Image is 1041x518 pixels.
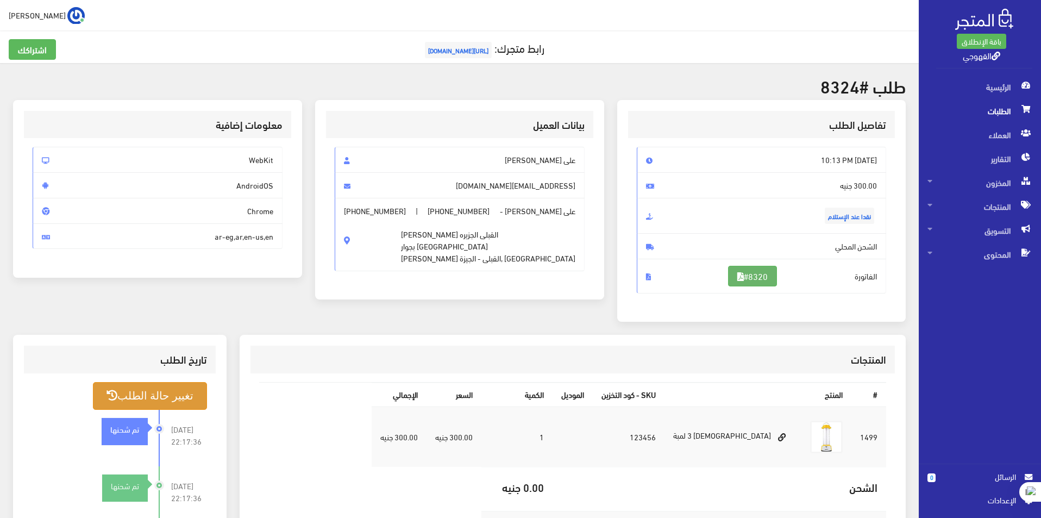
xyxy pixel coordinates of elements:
th: # [851,383,886,406]
span: الرئيسية [927,75,1032,99]
a: اﻹعدادات [927,494,1032,511]
img: ... [67,7,85,24]
th: المنتج [664,383,851,406]
span: 300.00 جنيه [637,172,887,198]
th: الموديل [553,383,593,406]
a: المخزون [919,171,1041,195]
span: Chrome [33,198,283,224]
span: التسويق [927,219,1032,242]
button: تغيير حالة الطلب [93,382,207,410]
img: . [955,9,1013,30]
h3: معلومات إضافية [33,120,283,130]
h5: 0.00 جنيه [490,481,544,493]
span: المنتجات [927,195,1032,219]
span: المخزون [927,171,1032,195]
span: [DATE] 10:13 PM [637,147,887,173]
h3: تاريخ الطلب [33,354,207,365]
h5: الشحن [561,481,877,493]
a: المنتجات [919,195,1041,219]
th: الكمية [481,383,553,406]
td: 123456 [593,407,664,467]
a: ... [PERSON_NAME] [9,7,85,24]
span: على [PERSON_NAME] - | [335,198,585,271]
span: [PHONE_NUMBER] [428,205,490,217]
a: رابط متجرك:[URL][DOMAIN_NAME] [422,38,544,58]
a: القهوجي [963,47,1000,63]
span: التقارير [927,147,1032,171]
span: [PHONE_NUMBER] [344,205,406,217]
span: ar-eg,ar,en-us,en [33,223,283,249]
span: اﻹعدادات [936,494,1015,506]
span: 0 [927,473,936,482]
td: [DEMOGRAPHIC_DATA] 3 لمبة [664,407,801,467]
span: الطلبات [927,99,1032,123]
th: SKU - كود التخزين [593,383,664,406]
th: اﻹجمالي [372,383,427,406]
strong: تم شحنها [110,423,139,435]
a: 0 الرسائل [927,471,1032,494]
span: [URL][DOMAIN_NAME] [425,42,492,58]
a: الرئيسية [919,75,1041,99]
span: [PERSON_NAME] القبلى الجزيره بجوار [GEOGRAPHIC_DATA] [PERSON_NAME] القبلى - الجيزة, [GEOGRAPHIC_D... [401,217,575,264]
span: العملاء [927,123,1032,147]
span: على [PERSON_NAME] [335,147,585,173]
a: التقارير [919,147,1041,171]
span: [EMAIL_ADDRESS][DOMAIN_NAME] [335,172,585,198]
a: باقة الإنطلاق [957,34,1006,49]
span: الشحن المحلي [637,233,887,259]
th: السعر [427,383,481,406]
span: AndroidOS [33,172,283,198]
a: العملاء [919,123,1041,147]
a: #8320 [728,266,777,286]
a: الطلبات [919,99,1041,123]
span: [PERSON_NAME] [9,8,66,22]
td: 1499 [851,407,886,467]
span: الرسائل [944,471,1016,483]
a: المحتوى [919,242,1041,266]
td: 300.00 جنيه [427,407,481,467]
h2: طلب #8324 [13,76,906,95]
span: [DATE] 22:17:36 [171,480,207,504]
span: المحتوى [927,242,1032,266]
h3: تفاصيل الطلب [637,120,887,130]
td: 1 [481,407,553,467]
span: [DATE] 22:17:36 [171,423,207,447]
iframe: Drift Widget Chat Controller [13,444,54,485]
span: الفاتورة [637,259,887,294]
h3: بيانات العميل [335,120,585,130]
h3: المنتجات [259,354,886,365]
span: نقدا عند الإستلام [825,208,874,224]
span: WebKit [33,147,283,173]
td: 300.00 جنيه [372,407,427,467]
a: اشتراكك [9,39,56,60]
div: تم شحنها [102,480,148,492]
